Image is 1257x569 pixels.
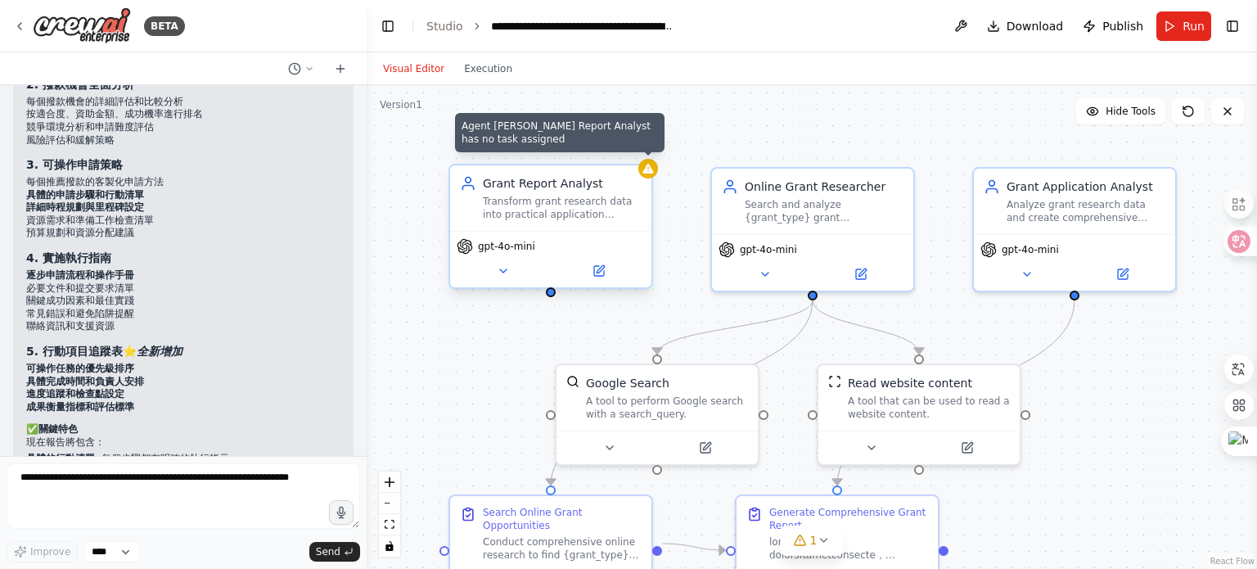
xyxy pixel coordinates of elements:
[1156,11,1211,41] button: Run
[1076,264,1169,284] button: Open in side panel
[586,375,669,391] div: Google Search
[1007,198,1165,224] div: Analyze grant research data and create comprehensive application reports with rankings, strategie...
[483,506,642,532] div: Search Online Grant Opportunities
[26,78,134,91] strong: 2. 撥款機會全面分析
[586,395,748,421] div: A tool to perform Google search with a search_query.
[972,167,1177,292] div: Grant Application AnalystAnalyze grant research data and create comprehensive application reports...
[454,59,522,79] button: Execution
[26,453,340,466] li: - 每個步驟都有明確的執行指示
[379,472,400,557] div: React Flow controls
[26,436,340,449] p: 現在報告將包含：
[26,251,111,264] strong: 4. 實施執行指南
[26,423,340,436] h2: ✅
[38,423,78,435] strong: 關鍵特色
[316,545,340,558] span: Send
[309,542,360,562] button: Send
[329,500,354,525] button: Click to speak your automation idea
[26,176,340,189] li: 每個推薦撥款的客製化申請方法
[26,108,340,121] li: 按適合度、資助金額、成功機率進行排名
[921,438,1013,458] button: Open in side panel
[379,472,400,493] button: zoom in
[769,506,928,532] div: Generate Comprehensive Grant Report
[26,215,340,228] li: 資源需求和準備工作檢查清單
[26,308,340,321] li: 常見錯誤和避免陷阱提醒
[26,343,340,359] h3: ⭐
[282,59,321,79] button: Switch to previous chat
[555,364,759,466] div: SerplyWebSearchToolGoogle SearchA tool to perform Google search with a search_query.
[662,535,725,558] g: Edge from f24de392-33c0-4e75-8c61-1fcdc82438c5 to eb983468-fea1-48fe-8637-0e9d12734fab
[26,121,340,134] li: 競爭環境分析和申請難度評估
[26,388,124,400] strong: 進度追蹤和檢查點設定
[137,345,182,358] em: 全新增加
[26,345,123,358] strong: 5. 行動項目追蹤表
[1007,18,1064,34] span: Download
[26,401,134,413] strong: 成果衡量指標和評估標準
[376,15,399,38] button: Hide left sidebar
[740,243,797,256] span: gpt-4o-mini
[26,269,134,281] strong: 逐步申請流程和操作手冊
[33,7,131,44] img: Logo
[26,320,340,333] li: 聯絡資訊和支援資源
[745,198,903,224] div: Search and analyze {grant_type} grant opportunities online, collecting comprehensive information ...
[814,264,907,284] button: Open in side panel
[769,535,928,562] div: loremipsu，dolorsitametconsecte，ad{elitse_doeiusmod}temp。incidi： **8. utla** - e9-0doloremagnaa - ...
[144,16,185,36] div: BETA
[448,167,653,292] div: Agent [PERSON_NAME] Report Analyst has no task assignedGrant Report AnalystTransform grant resear...
[649,300,821,354] g: Edge from cab3aaab-7a1d-4894-9ef1-9fcc49105233 to c6d98f87-b231-444c-96ac-af943eb039ba
[380,98,422,111] div: Version 1
[659,438,751,458] button: Open in side panel
[828,375,841,388] img: ScrapeWebsiteTool
[483,195,642,221] div: Transform grant research data into practical application guides, including grant opportunity rank...
[26,189,144,201] strong: 具體的申請步驟和行動清單
[552,261,645,281] button: Open in side panel
[817,364,1021,466] div: ScrapeWebsiteToolRead website contentA tool that can be used to read a website content.
[379,535,400,557] button: toggle interactivity
[848,395,1010,421] div: A tool that can be used to read a website content.
[26,134,340,147] li: 風險評估和緩解策略
[1221,15,1244,38] button: Show right sidebar
[1002,243,1059,256] span: gpt-4o-mini
[26,158,123,171] strong: 3. 可操作申請策略
[543,300,821,485] g: Edge from cab3aaab-7a1d-4894-9ef1-9fcc49105233 to f24de392-33c0-4e75-8c61-1fcdc82438c5
[379,493,400,514] button: zoom out
[810,532,818,549] span: 1
[829,300,1083,485] g: Edge from ff31e518-d28b-4ee0-aecc-22d183ba65fe to eb983468-fea1-48fe-8637-0e9d12734fab
[26,376,144,387] strong: 具體完成時間和負責人安排
[1106,105,1156,118] span: Hide Tools
[483,175,642,192] div: Grant Report Analyst
[426,18,675,34] nav: breadcrumb
[26,282,340,296] li: 必要文件和提交要求清單
[26,201,144,213] strong: 詳細時程規劃與里程碑設定
[1102,18,1143,34] span: Publish
[327,59,354,79] button: Start a new chat
[30,545,70,558] span: Improve
[848,375,972,391] div: Read website content
[1076,11,1150,41] button: Publish
[379,514,400,535] button: fit view
[26,227,340,240] li: 預算規劃和資源分配建議
[804,300,927,354] g: Edge from cab3aaab-7a1d-4894-9ef1-9fcc49105233 to 2de8b318-6c50-413a-ac95-d95e7f919e3a
[1183,18,1205,34] span: Run
[373,59,454,79] button: Visual Editor
[26,96,340,109] li: 每個撥款機會的詳細評估和比較分析
[478,240,535,253] span: gpt-4o-mini
[566,375,579,388] img: SerplyWebSearchTool
[710,167,915,292] div: Online Grant ResearcherSearch and analyze {grant_type} grant opportunities online, collecting com...
[1007,178,1165,195] div: Grant Application Analyst
[455,113,665,152] div: Agent [PERSON_NAME] Report Analyst has no task assigned
[781,526,844,556] button: 1
[426,20,463,33] a: Studio
[26,295,340,308] li: 關鍵成功因素和最佳實踐
[980,11,1070,41] button: Download
[7,541,78,562] button: Improve
[1210,557,1255,566] a: React Flow attribution
[26,453,95,464] strong: 具體的行動清單
[1076,98,1165,124] button: Hide Tools
[26,363,134,374] strong: 可操作任務的優先級排序
[745,178,903,195] div: Online Grant Researcher
[483,535,642,562] div: Conduct comprehensive online research to find {grant_type} grant opportunities suitable for {targ...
